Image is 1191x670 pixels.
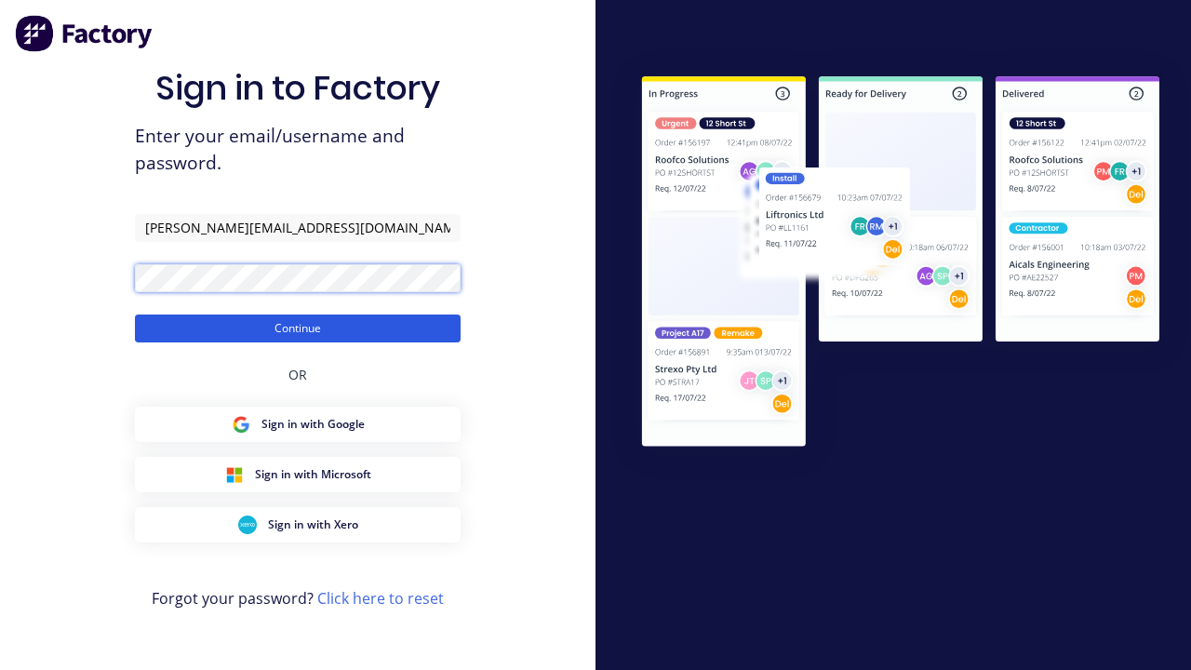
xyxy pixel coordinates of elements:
[288,342,307,407] div: OR
[15,15,154,52] img: Factory
[268,516,358,533] span: Sign in with Xero
[255,466,371,483] span: Sign in with Microsoft
[135,507,461,543] button: Xero Sign inSign in with Xero
[135,457,461,492] button: Microsoft Sign inSign in with Microsoft
[261,416,365,433] span: Sign in with Google
[135,315,461,342] button: Continue
[135,407,461,442] button: Google Sign inSign in with Google
[610,47,1191,480] img: Sign in
[232,415,250,434] img: Google Sign in
[135,214,461,242] input: Email/Username
[155,68,440,108] h1: Sign in to Factory
[135,123,461,177] span: Enter your email/username and password.
[152,587,444,610] span: Forgot your password?
[317,588,444,609] a: Click here to reset
[225,465,244,484] img: Microsoft Sign in
[238,516,257,534] img: Xero Sign in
